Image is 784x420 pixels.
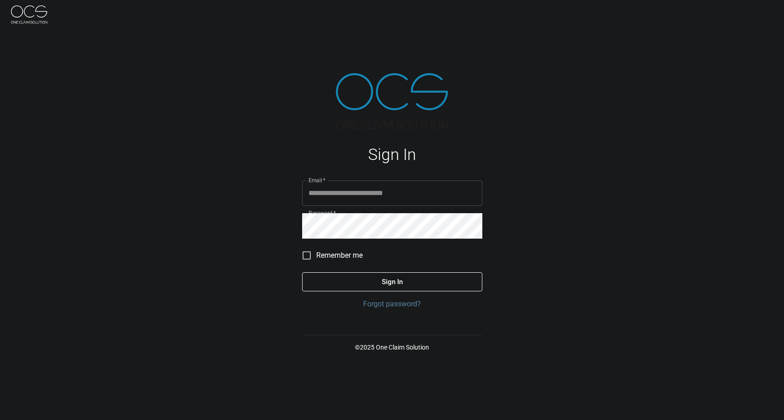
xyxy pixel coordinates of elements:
span: Remember me [316,250,363,261]
img: ocs-logo-white-transparent.png [11,5,47,24]
p: © 2025 One Claim Solution [302,343,482,352]
a: Forgot password? [302,299,482,310]
label: Email [309,176,326,184]
h1: Sign In [302,145,482,164]
label: Password [309,209,336,217]
button: Sign In [302,272,482,291]
img: ocs-logo-tra.png [336,73,448,129]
